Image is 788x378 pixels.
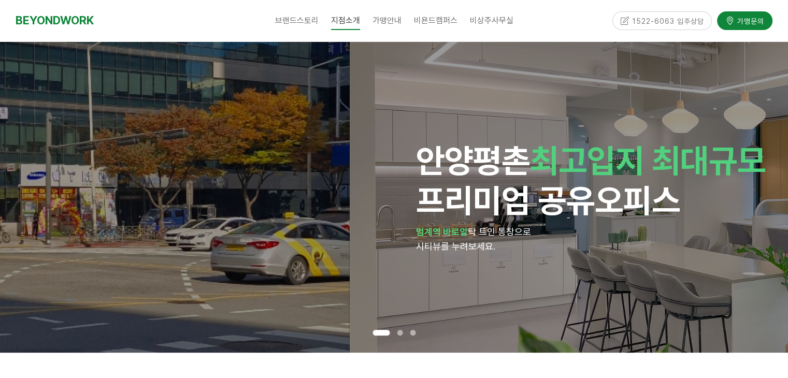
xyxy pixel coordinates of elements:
[717,11,772,30] a: 가맹문의
[414,16,457,25] span: 비욘드캠퍼스
[468,226,531,237] span: 탁 트인 통창으로
[275,16,319,25] span: 브랜드스토리
[372,16,402,25] span: 가맹안내
[416,141,766,220] span: 안양 프리미엄 공유오피스
[366,8,408,34] a: 가맹안내
[473,141,530,180] span: 평촌
[416,226,468,237] strong: 범계역 바로앞
[408,8,464,34] a: 비욘드캠퍼스
[16,11,94,30] a: BEYONDWORK
[470,16,513,25] span: 비상주사무실
[325,8,366,34] a: 지점소개
[269,8,325,34] a: 브랜드스토리
[331,11,360,30] span: 지점소개
[734,16,764,26] span: 가맹문의
[416,241,495,252] span: 시티뷰를 누려보세요.
[530,141,766,180] span: 최고입지 최대규모
[464,8,520,34] a: 비상주사무실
